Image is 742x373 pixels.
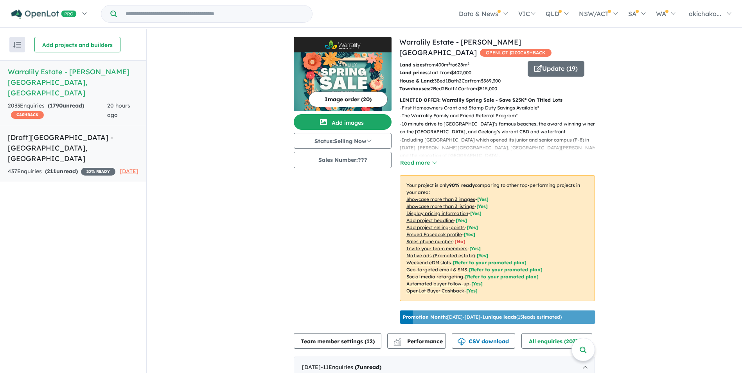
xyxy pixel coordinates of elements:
[294,152,392,168] button: Sales Number:???
[456,86,458,91] u: 1
[400,112,601,120] p: - The Warralily Family and Friend Referral Program*
[477,196,489,202] span: [ Yes ]
[399,78,434,84] b: House & Land:
[458,338,465,346] img: download icon
[448,61,450,66] sup: 2
[406,217,454,223] u: Add project headline
[309,91,388,107] button: Image order (20)
[480,49,552,57] span: OPENLOT $ 200 CASHBACK
[446,78,448,84] u: 1
[400,120,601,136] p: - 10 minute drive to [GEOGRAPHIC_DATA]’s famous beaches, the award winning wineries on the [GEOGR...
[399,85,522,93] p: Bed Bath Car from
[120,168,138,175] span: [DATE]
[406,267,467,273] u: Geo-targeted email & SMS
[477,253,488,258] span: [Yes]
[689,10,721,18] span: akichako...
[442,86,445,91] u: 2
[455,239,465,244] span: [ No ]
[294,133,392,149] button: Status:Selling Now
[294,114,392,130] button: Add images
[467,61,469,66] sup: 2
[8,132,138,164] h5: [Draft] [GEOGRAPHIC_DATA] - [GEOGRAPHIC_DATA] , [GEOGRAPHIC_DATA]
[48,102,84,109] strong: ( unread)
[399,62,425,68] b: Land sizes
[400,158,437,167] button: Read more
[476,203,488,209] span: [ Yes ]
[470,210,481,216] span: [ Yes ]
[482,314,516,320] b: 1 unique leads
[399,69,522,77] p: start from
[399,61,522,69] p: from
[450,62,469,68] span: to
[406,281,469,287] u: Automated buyer follow-up
[406,203,474,209] u: Showcase more than 3 listings
[467,224,478,230] span: [ Yes ]
[297,40,388,49] img: Warralily Estate - Armstrong Creek Logo
[528,61,584,77] button: Update (19)
[400,175,595,301] p: Your project is only comparing to other top-performing projects in your area: - - - - - - - - - -...
[449,182,475,188] b: 90 % ready
[400,104,601,112] p: - First Homeowners Grant and Stamp Duty Savings Available*
[294,333,381,349] button: Team member settings (12)
[13,42,21,48] img: sort.svg
[11,111,44,119] span: CASHBACK
[387,333,446,349] button: Performance
[367,338,373,345] span: 12
[465,274,539,280] span: [Refer to your promoted plan]
[8,66,138,98] h5: Warralily Estate - [PERSON_NAME][GEOGRAPHIC_DATA] , [GEOGRAPHIC_DATA]
[45,168,78,175] strong: ( unread)
[399,38,521,57] a: Warralily Estate - [PERSON_NAME][GEOGRAPHIC_DATA]
[395,338,443,345] span: Performance
[481,78,501,84] u: $ 569,300
[466,288,478,294] span: [Yes]
[400,96,595,104] p: LIMITED OFFER: Warralily Spring Sale - Save $25K* On Titled Lots
[406,260,451,265] u: Weekend eDM slots
[399,77,522,85] p: Bed Bath Car from
[11,9,77,19] img: Openlot PRO Logo White
[434,78,437,84] u: 3
[430,86,433,91] u: 2
[406,196,475,202] u: Showcase more than 3 images
[477,86,497,91] u: $ 515,000
[400,136,601,160] p: - Including [GEOGRAPHIC_DATA] which opened its junior and senior campus (P-8) in [DATE]. [PERSON_...
[406,239,453,244] u: Sales phone number
[47,168,56,175] span: 211
[406,274,463,280] u: Social media retargeting
[394,338,401,342] img: line-chart.svg
[464,231,475,237] span: [ Yes ]
[436,62,450,68] u: 400 m
[456,217,467,223] span: [ Yes ]
[34,37,120,52] button: Add projects and builders
[471,281,483,287] span: [Yes]
[403,314,447,320] b: Promotion Month:
[50,102,63,109] span: 1790
[119,5,311,22] input: Try estate name, suburb, builder or developer
[453,260,526,265] span: [Refer to your promoted plan]
[452,333,515,349] button: CSV download
[8,167,115,176] div: 437 Enquir ies
[406,253,475,258] u: Native ads (Promoted estate)
[459,78,462,84] u: 2
[393,341,401,346] img: bar-chart.svg
[469,267,543,273] span: [Refer to your promoted plan]
[406,246,467,251] u: Invite your team members
[406,288,464,294] u: OpenLot Buyer Cashback
[399,70,428,75] b: Land prices
[294,52,392,111] img: Warralily Estate - Armstrong Creek
[8,101,107,120] div: 2033 Enquir ies
[406,224,465,230] u: Add project selling-points
[294,37,392,111] a: Warralily Estate - Armstrong Creek LogoWarralily Estate - Armstrong Creek
[321,364,381,371] span: - 11 Enquir ies
[403,314,562,321] p: [DATE] - [DATE] - ( 15 leads estimated)
[406,231,462,237] u: Embed Facebook profile
[451,70,471,75] u: $ 402,000
[107,102,130,118] span: 20 hours ago
[455,62,469,68] u: 628 m
[357,364,360,371] span: 7
[399,86,430,91] b: Townhouses:
[81,168,115,176] span: 20 % READY
[355,364,381,371] strong: ( unread)
[406,210,468,216] u: Display pricing information
[521,333,592,349] button: All enquiries (2033)
[469,246,481,251] span: [ Yes ]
